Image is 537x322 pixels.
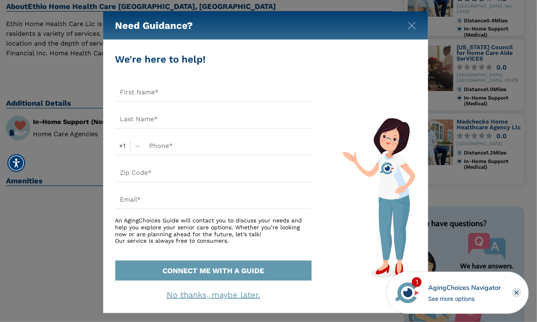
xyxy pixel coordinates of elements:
[115,11,193,40] h5: Need Guidance?
[145,137,312,155] input: Phone*
[412,277,422,287] div: 1
[512,288,522,298] div: Close
[115,83,312,102] input: First Name*
[115,190,312,209] input: Email*
[428,283,501,293] div: AgingChoices Navigator
[408,22,416,30] img: modal-close.svg
[115,52,312,67] div: We're here to help!
[7,154,25,172] div: Accessibility Menu
[408,20,416,28] button: Close
[167,290,260,300] a: No thanks, maybe later.
[342,118,416,281] img: match-guide-form.svg
[115,217,312,244] div: An AgingChoices Guide will contact you to discuss your needs and help you explore your senior car...
[115,163,312,182] input: Zip Code*
[115,261,312,281] button: CONNECT ME WITH A GUIDE
[115,110,312,128] input: Last Name*
[394,279,421,307] img: avatar
[428,294,501,303] div: See more options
